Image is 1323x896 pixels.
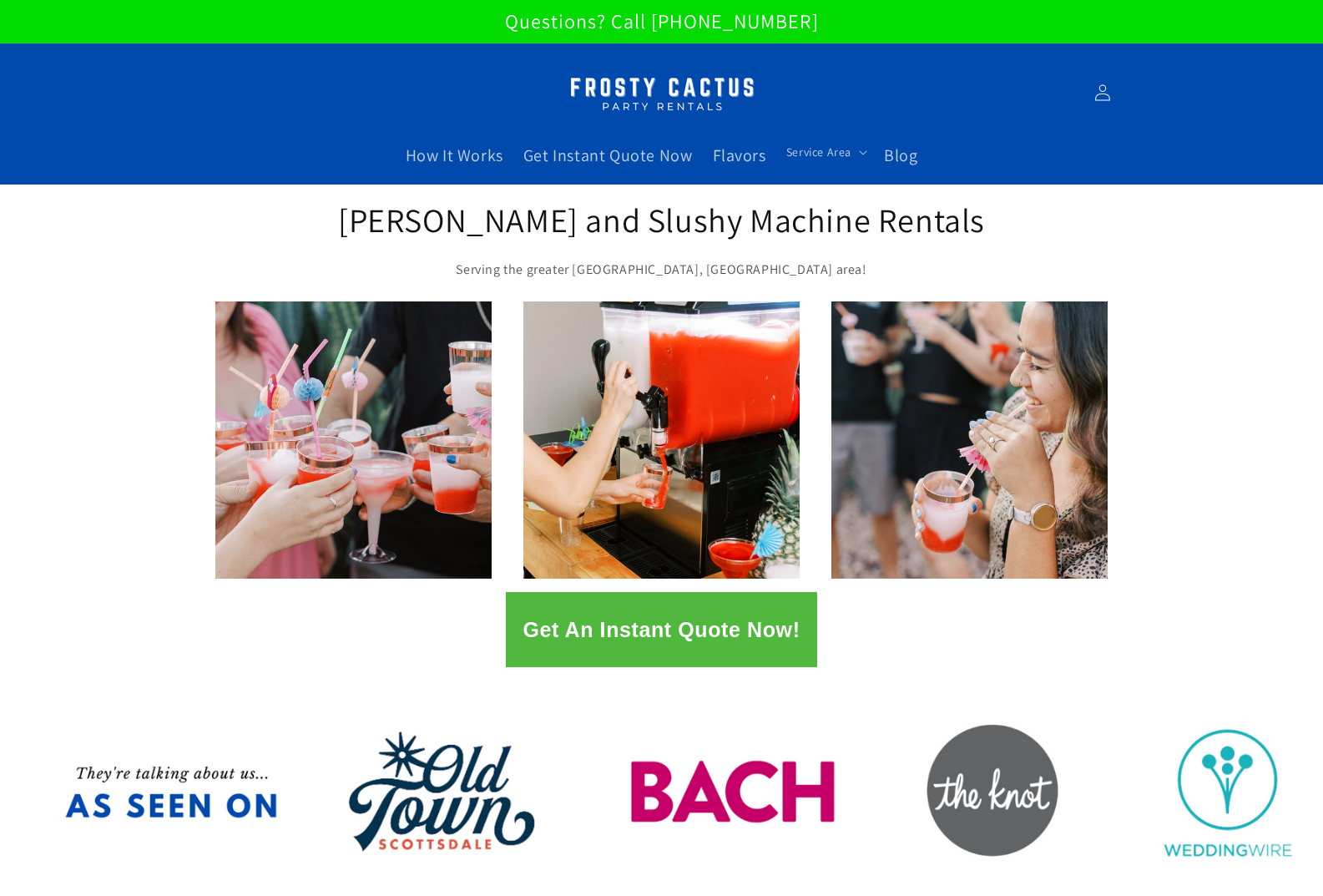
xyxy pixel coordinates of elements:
a: Get Instant Quote Now [513,134,703,176]
span: Blog [884,144,917,166]
a: Flavors [703,134,776,176]
p: Serving the greater [GEOGRAPHIC_DATA], [GEOGRAPHIC_DATA] area! [336,258,987,282]
h2: [PERSON_NAME] and Slushy Machine Rentals [336,198,987,241]
span: How It Works [406,144,503,166]
a: How It Works [396,134,513,176]
button: Get An Instant Quote Now! [506,592,816,667]
summary: Service Area [776,134,874,170]
span: Flavors [713,144,766,166]
a: Blog [874,134,927,176]
span: Get Instant Quote Now [523,144,693,166]
img: Margarita Machine Rental in Scottsdale, Phoenix, Tempe, Chandler, Gilbert, Mesa and Maricopa [558,67,766,119]
span: Service Area [786,144,851,159]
